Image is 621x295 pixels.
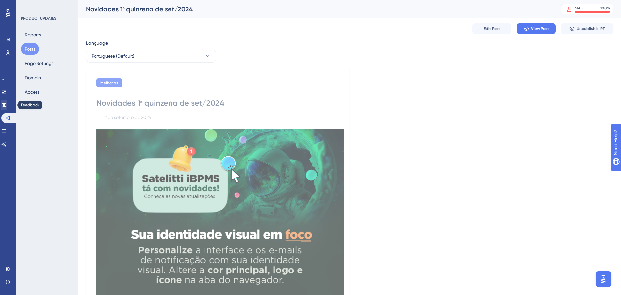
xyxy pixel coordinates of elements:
[86,5,545,14] div: Novidades 1ª quinzena de set/2024
[517,23,556,34] button: View Post
[484,26,500,31] span: Edit Post
[600,6,610,11] div: 100 %
[21,72,45,84] button: Domain
[561,23,613,34] button: Unpublish in PT
[21,86,43,98] button: Access
[575,6,583,11] div: MAU
[21,29,45,40] button: Reports
[104,114,151,121] div: 2 de setembro de 2024
[577,26,605,31] span: Unpublish in PT
[594,269,613,289] iframe: UserGuiding AI Assistant Launcher
[21,16,56,21] div: PRODUCT UPDATES
[21,57,57,69] button: Page Settings
[472,23,511,34] button: Edit Post
[92,52,134,60] span: Portuguese (Default)
[86,39,108,47] span: Language
[96,78,122,87] div: Melhorias
[96,98,339,108] div: Novidades 1ª quinzena de set/2024
[86,50,216,63] button: Portuguese (Default)
[15,2,41,9] span: Need Help?
[531,26,549,31] span: View Post
[21,43,39,55] button: Posts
